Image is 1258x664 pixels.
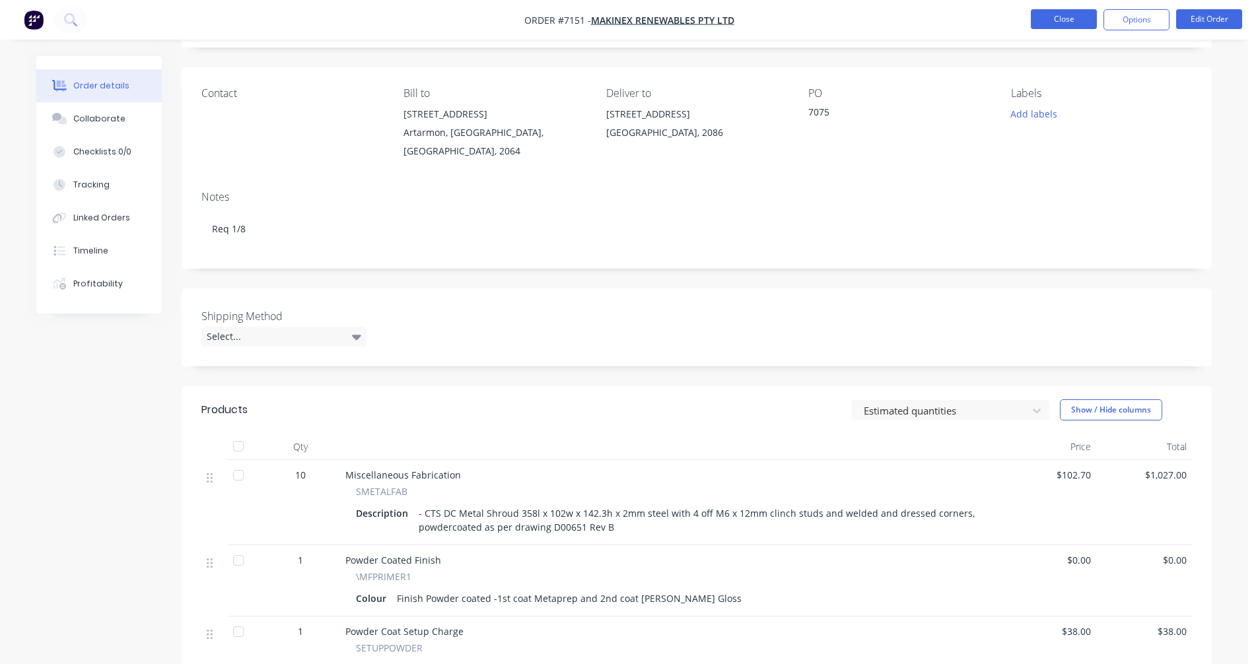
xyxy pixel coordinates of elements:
div: 7075 [808,105,973,123]
div: Total [1096,434,1192,460]
button: Timeline [36,234,162,267]
div: Colour [356,589,392,608]
div: Price [1000,434,1096,460]
div: Timeline [73,245,108,257]
div: Contact [201,87,382,100]
div: Req 1/8 [201,209,1192,249]
div: Bill to [403,87,584,100]
div: [STREET_ADDRESS]Artarmon, [GEOGRAPHIC_DATA], [GEOGRAPHIC_DATA], 2064 [403,105,584,160]
button: Checklists 0/0 [36,135,162,168]
div: Qty [261,434,340,460]
div: Labels [1011,87,1192,100]
div: Order details [73,80,129,92]
div: Checklists 0/0 [73,146,131,158]
span: $38.00 [1006,624,1091,638]
button: Options [1103,9,1170,30]
div: Finish Powder coated -1st coat Metaprep and 2nd coat [PERSON_NAME] Gloss [392,589,747,608]
button: Edit Order [1176,9,1242,29]
span: Powder Coat Setup Charge [345,625,464,638]
span: $1,027.00 [1101,468,1187,482]
span: Miscellaneous Fabrication [345,469,461,481]
div: [STREET_ADDRESS][GEOGRAPHIC_DATA], 2086 [606,105,787,147]
div: Collaborate [73,113,125,125]
span: $0.00 [1006,553,1091,567]
div: PO [808,87,989,100]
span: Order #7151 - [524,14,591,26]
div: Tracking [73,179,110,191]
button: Linked Orders [36,201,162,234]
button: Profitability [36,267,162,300]
div: Linked Orders [73,212,130,224]
span: $102.70 [1006,468,1091,482]
button: Collaborate [36,102,162,135]
a: Makinex Renewables Pty Ltd [591,14,734,26]
div: [GEOGRAPHIC_DATA], 2086 [606,123,787,142]
div: - CTS DC Metal Shroud 358l x 102w x 142.3h x 2mm steel with 4 off M6 x 12mm clinch studs and weld... [413,504,985,537]
button: Add labels [1003,105,1064,123]
img: Factory [24,10,44,30]
button: Tracking [36,168,162,201]
div: Select... [201,327,367,347]
span: \MFPRIMER1 [356,570,411,583]
div: Products [201,402,248,418]
span: $0.00 [1101,553,1187,567]
div: Notes [201,191,1192,203]
div: [STREET_ADDRESS] [403,105,584,123]
button: Order details [36,69,162,102]
button: Show / Hide columns [1060,399,1162,420]
span: 1 [298,624,303,638]
button: Close [1031,9,1097,29]
span: $38.00 [1101,624,1187,638]
div: Profitability [73,278,123,290]
span: 10 [295,468,306,482]
div: Description [356,504,413,523]
span: SETUPPOWDER [356,641,423,655]
div: Artarmon, [GEOGRAPHIC_DATA], [GEOGRAPHIC_DATA], 2064 [403,123,584,160]
span: 1 [298,553,303,567]
div: [STREET_ADDRESS] [606,105,787,123]
span: Powder Coated Finish [345,554,441,566]
span: SMETALFAB [356,484,407,498]
div: Deliver to [606,87,787,100]
label: Shipping Method [201,308,367,324]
